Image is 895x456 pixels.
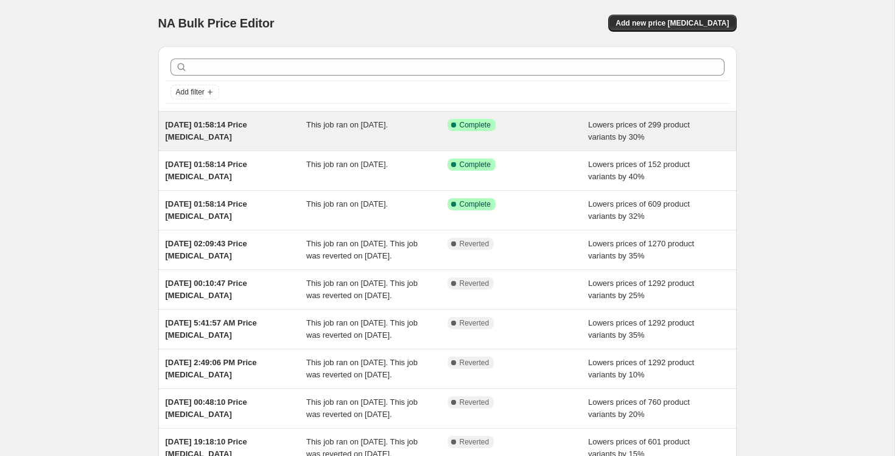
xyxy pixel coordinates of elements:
span: Lowers prices of 1292 product variants by 25% [588,279,694,300]
span: [DATE] 02:09:43 Price [MEDICAL_DATA] [166,239,247,260]
span: [DATE] 01:58:14 Price [MEDICAL_DATA] [166,160,247,181]
span: Lowers prices of 1292 product variants by 10% [588,358,694,379]
span: Lowers prices of 760 product variants by 20% [588,397,690,419]
button: Add filter [170,85,219,99]
span: This job ran on [DATE]. This job was reverted on [DATE]. [306,397,418,419]
span: Reverted [460,358,490,368]
span: [DATE] 01:58:14 Price [MEDICAL_DATA] [166,199,247,221]
span: Complete [460,160,491,169]
span: Reverted [460,318,490,328]
span: Lowers prices of 1292 product variants by 35% [588,318,694,340]
span: [DATE] 01:58:14 Price [MEDICAL_DATA] [166,120,247,141]
span: Lowers prices of 152 product variants by 40% [588,160,690,181]
button: Add new price [MEDICAL_DATA] [608,15,736,32]
span: [DATE] 2:49:06 PM Price [MEDICAL_DATA] [166,358,257,379]
span: This job ran on [DATE]. [306,160,388,169]
span: This job ran on [DATE]. [306,120,388,129]
span: Reverted [460,239,490,249]
span: This job ran on [DATE]. This job was reverted on [DATE]. [306,239,418,260]
span: Lowers prices of 299 product variants by 30% [588,120,690,141]
span: NA Bulk Price Editor [158,16,275,30]
span: Lowers prices of 1270 product variants by 35% [588,239,694,260]
span: [DATE] 00:10:47 Price [MEDICAL_DATA] [166,279,247,300]
span: Lowers prices of 609 product variants by 32% [588,199,690,221]
span: This job ran on [DATE]. This job was reverted on [DATE]. [306,279,418,300]
span: This job ran on [DATE]. This job was reverted on [DATE]. [306,318,418,340]
span: Complete [460,199,491,209]
span: Complete [460,120,491,130]
span: Reverted [460,397,490,407]
span: [DATE] 00:48:10 Price [MEDICAL_DATA] [166,397,247,419]
span: Add new price [MEDICAL_DATA] [616,18,729,28]
span: Reverted [460,437,490,447]
span: This job ran on [DATE]. [306,199,388,208]
span: [DATE] 5:41:57 AM Price [MEDICAL_DATA] [166,318,257,340]
span: This job ran on [DATE]. This job was reverted on [DATE]. [306,358,418,379]
span: Add filter [176,87,205,97]
span: Reverted [460,279,490,288]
